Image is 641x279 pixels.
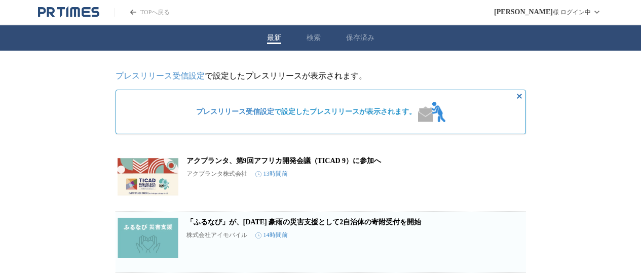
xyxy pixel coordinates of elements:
[186,170,247,178] p: アクプランタ株式会社
[118,218,178,258] img: 「ふるなび」が、令和7年8月 豪雨の災害支援として2自治体の寄附受付を開始
[186,157,382,165] a: アクプランタ、第9回アフリカ開発会議（TICAD 9）に参加へ
[118,156,178,197] img: アクプランタ、第9回アフリカ開発会議（TICAD 9）に参加へ
[196,107,416,116] span: で設定したプレスリリースが表示されます。
[267,33,281,43] button: 最新
[255,231,288,240] time: 14時間前
[116,71,526,82] p: で設定したプレスリリースが表示されます。
[494,8,553,16] span: [PERSON_NAME]
[115,8,170,17] a: PR TIMESのトップページはこちら
[186,231,247,240] p: 株式会社アイモバイル
[346,33,374,43] button: 保存済み
[186,218,422,226] a: 「ふるなび」が、[DATE] 豪雨の災害支援として2自治体の寄附受付を開始
[38,6,99,18] a: PR TIMESのトップページはこちら
[196,108,274,115] a: プレスリリース受信設定
[255,170,288,178] time: 13時間前
[307,33,321,43] button: 検索
[116,71,205,80] a: プレスリリース受信設定
[513,90,525,102] button: 非表示にする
